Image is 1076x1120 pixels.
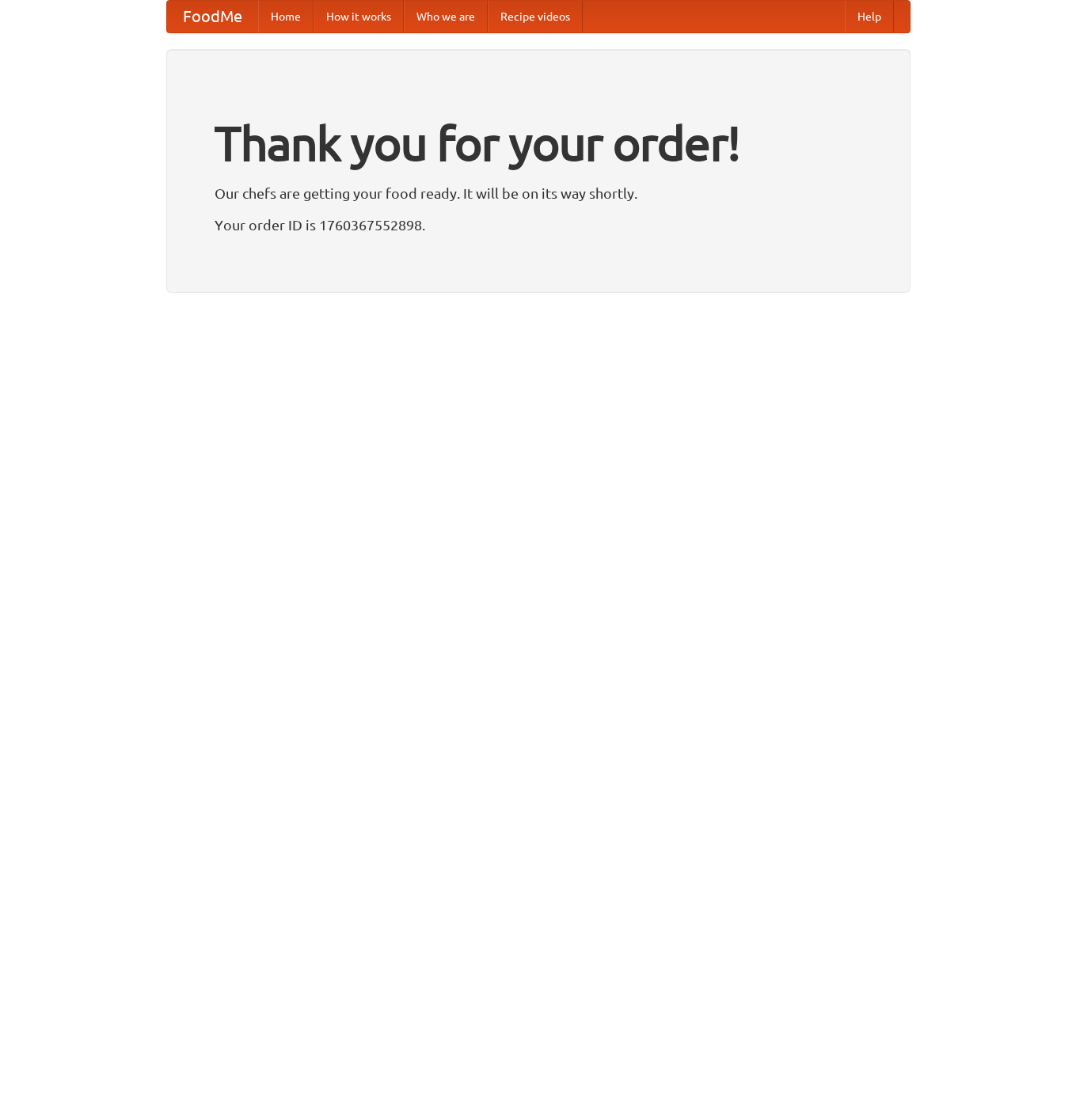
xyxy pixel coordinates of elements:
a: FoodMe [167,1,258,32]
a: Help [845,1,894,32]
a: Who we are [404,1,488,32]
a: Recipe videos [488,1,583,32]
h1: Thank you for your order! [215,105,862,181]
a: Home [258,1,314,32]
a: How it works [314,1,404,32]
p: Our chefs are getting your food ready. It will be on its way shortly. [215,181,862,205]
p: Your order ID is 1760367552898. [215,213,862,237]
